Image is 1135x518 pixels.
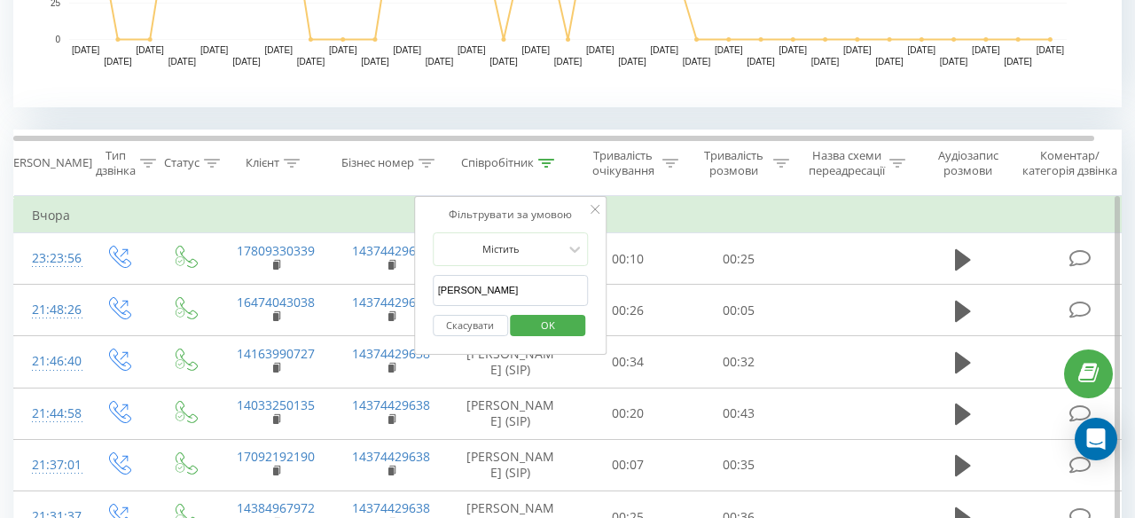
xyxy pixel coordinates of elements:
a: 17809330339 [237,242,315,259]
div: Тип дзвінка [96,148,136,178]
button: Скасувати [433,315,508,337]
text: [DATE] [329,45,357,55]
td: 00:26 [573,285,684,336]
div: Аудіозапис розмови [925,148,1011,178]
a: 14384967972 [237,499,315,516]
a: 14374429638 [352,396,430,413]
text: [DATE] [297,57,325,67]
td: 00:10 [573,233,684,285]
td: 00:35 [684,439,794,491]
a: 17092192190 [237,448,315,465]
td: [PERSON_NAME] (SIP) [449,388,573,439]
span: OK [523,311,573,339]
a: 14374429638 [352,345,430,362]
td: 00:34 [573,336,684,388]
text: [DATE] [72,45,100,55]
text: [DATE] [618,57,646,67]
div: 21:46:40 [32,344,67,379]
a: 16474043038 [237,294,315,310]
text: [DATE] [875,57,904,67]
td: 00:07 [573,439,684,491]
div: [PERSON_NAME] [3,156,92,171]
button: OK [511,315,586,337]
a: 14374429638 [352,448,430,465]
input: Введіть значення [433,275,589,306]
text: [DATE] [747,57,775,67]
div: Бізнес номер [341,156,414,171]
td: [PERSON_NAME] (SIP) [449,336,573,388]
div: 21:37:01 [32,448,67,483]
text: [DATE] [232,57,261,67]
text: [DATE] [651,45,679,55]
div: Коментар/категорія дзвінка [1018,148,1122,178]
div: Клієнт [246,156,279,171]
a: 14374429638 [352,242,430,259]
text: [DATE] [521,45,550,55]
text: [DATE] [1004,57,1032,67]
text: [DATE] [426,57,454,67]
text: [DATE] [586,45,614,55]
text: [DATE] [200,45,229,55]
text: [DATE] [715,45,743,55]
div: 21:44:58 [32,396,67,431]
td: 00:05 [684,285,794,336]
a: 14033250135 [237,396,315,413]
div: Статус [164,156,200,171]
text: [DATE] [843,45,872,55]
a: 14374429638 [352,294,430,310]
text: 0 [55,35,60,44]
text: [DATE] [908,45,936,55]
text: [DATE] [683,57,711,67]
text: [DATE] [104,57,132,67]
div: Назва схеми переадресації [809,148,885,178]
text: [DATE] [972,45,1000,55]
a: 14163990727 [237,345,315,362]
text: [DATE] [779,45,808,55]
div: Open Intercom Messenger [1075,418,1117,460]
text: [DATE] [1037,45,1065,55]
div: Фільтрувати за умовою [433,206,589,224]
text: [DATE] [136,45,164,55]
text: [DATE] [168,57,197,67]
td: 00:43 [684,388,794,439]
text: [DATE] [554,57,583,67]
a: 14374429638 [352,499,430,516]
text: [DATE] [940,57,968,67]
div: Тривалість очікування [588,148,658,178]
td: 00:20 [573,388,684,439]
td: 00:25 [684,233,794,285]
text: [DATE] [811,57,840,67]
text: [DATE] [264,45,293,55]
text: [DATE] [393,45,421,55]
div: 21:48:26 [32,293,67,327]
div: 23:23:56 [32,241,67,276]
td: [PERSON_NAME] (SIP) [449,439,573,491]
div: Співробітник [461,156,534,171]
text: [DATE] [458,45,486,55]
td: 00:32 [684,336,794,388]
text: [DATE] [489,57,518,67]
text: [DATE] [361,57,389,67]
div: Тривалість розмови [699,148,769,178]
